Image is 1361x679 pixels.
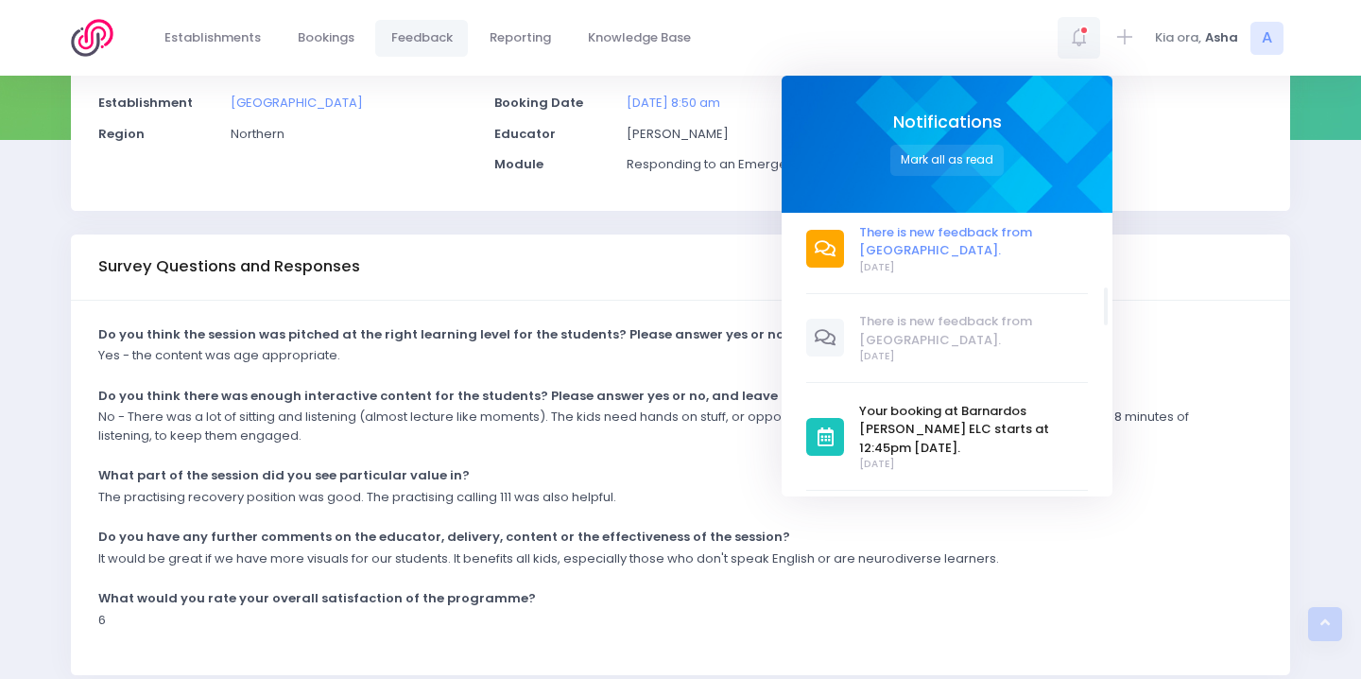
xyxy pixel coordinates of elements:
[627,94,720,112] a: [DATE] 8:50 am
[98,488,616,507] p: The practising recovery position was good. The practising calling 111 was also helpful.
[98,466,470,484] strong: What part of the session did you see particular value in?
[391,28,453,47] span: Feedback
[231,94,363,112] a: [GEOGRAPHIC_DATA]
[298,28,354,47] span: Bookings
[494,155,543,173] strong: Module
[494,94,583,112] strong: Booking Date
[860,457,1089,472] span: [DATE]
[98,325,939,343] strong: Do you think the session was pitched at the right learning level for the students? Please answer ...
[98,257,360,276] h3: Survey Questions and Responses
[98,611,106,630] p: 6
[627,155,867,174] p: Responding to an Emergency
[164,28,261,47] span: Establishments
[1205,28,1238,47] span: Asha
[98,408,1239,444] p: No - There was a lot of sitting and listening (almost lecture like moments). The kids need hands ...
[860,260,1089,275] span: [DATE]
[860,402,1089,458] span: Your booking at Barnardos [PERSON_NAME] ELC starts at 12:45pm [DATE].
[806,312,1088,364] a: There is new feedback from [GEOGRAPHIC_DATA]. [DATE]
[627,125,867,144] p: [PERSON_NAME]
[375,20,468,57] a: Feedback
[860,349,1089,364] span: [DATE]
[474,20,566,57] a: Reporting
[218,125,482,156] div: Northern
[860,312,1089,349] span: There is new feedback from [GEOGRAPHIC_DATA].
[1023,125,1263,144] p: Unknown
[572,20,706,57] a: Knowledge Base
[494,125,556,143] strong: Educator
[891,145,1005,176] button: Mark all as read
[98,94,193,112] strong: Establishment
[860,223,1089,260] span: There is new feedback from [GEOGRAPHIC_DATA].
[71,19,125,57] img: Logo
[588,28,691,47] span: Knowledge Base
[1023,94,1263,113] p: [DATE] 5:10 pm
[98,346,340,365] p: Yes - the content was age appropriate.
[1250,22,1283,55] span: A
[490,28,551,47] span: Reporting
[806,402,1088,472] a: Your booking at Barnardos [PERSON_NAME] ELC starts at 12:45pm [DATE]. [DATE]
[806,223,1088,275] a: There is new feedback from [GEOGRAPHIC_DATA]. [DATE]
[1155,28,1201,47] span: Kia ora,
[98,528,790,546] strong: Do you have any further comments on the educator, delivery, content or the effectiveness of the s...
[148,20,276,57] a: Establishments
[893,113,1002,132] span: Notifications
[282,20,370,57] a: Bookings
[98,387,860,405] strong: Do you think there was enough interactive content for the students? Please answer yes or no, and ...
[98,125,145,143] strong: Region
[98,549,999,568] p: It would be great if we have more visuals for our students. It benefits all kids, especially thos...
[98,589,536,607] strong: What would you rate your overall satisfaction of the programme?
